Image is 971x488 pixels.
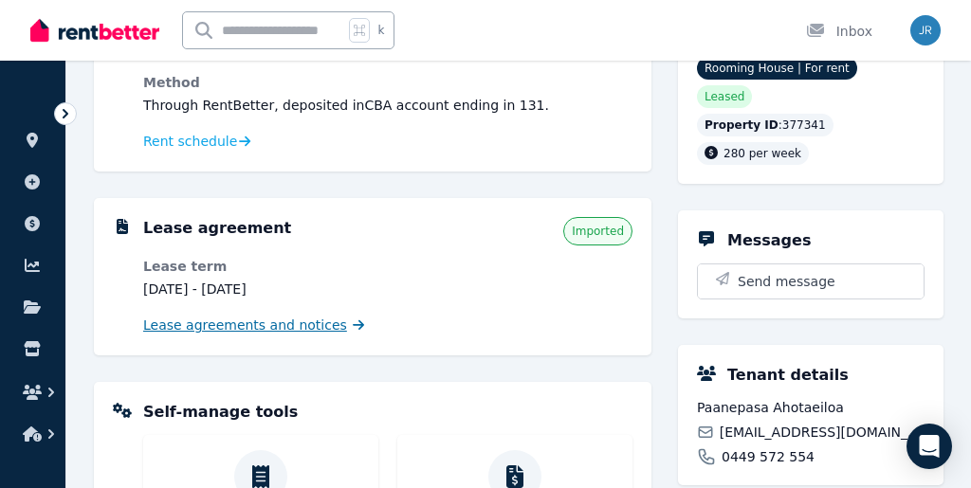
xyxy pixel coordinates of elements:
[143,401,298,424] h5: Self-manage tools
[143,280,378,298] dd: [DATE] - [DATE]
[143,257,378,276] dt: Lease term
[143,217,291,240] h5: Lease agreement
[143,98,549,113] span: Through RentBetter , deposited in CBA account ending in 131 .
[697,57,857,80] span: Rooming House | For rent
[143,316,347,334] span: Lease agreements and notices
[572,224,624,239] span: Imported
[910,15,941,45] img: Jun Rey Lahoylahoy
[907,424,952,469] div: Open Intercom Messenger
[720,423,925,442] span: [EMAIL_ADDRESS][DOMAIN_NAME]
[705,89,744,104] span: Leased
[143,132,251,151] a: Rent schedule
[698,264,924,298] button: Send message
[377,23,384,38] span: k
[143,316,364,334] a: Lease agreements and notices
[806,22,872,41] div: Inbox
[727,229,811,252] h5: Messages
[143,132,237,151] span: Rent schedule
[705,117,779,133] span: Property ID
[738,272,835,291] span: Send message
[697,114,834,136] div: : 377341
[724,147,801,160] span: 280 per week
[727,364,849,387] h5: Tenant details
[722,447,815,466] span: 0449 572 554
[697,398,925,417] span: Paanepasa Ahotaeiloa
[143,73,632,92] dt: Method
[30,16,159,45] img: RentBetter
